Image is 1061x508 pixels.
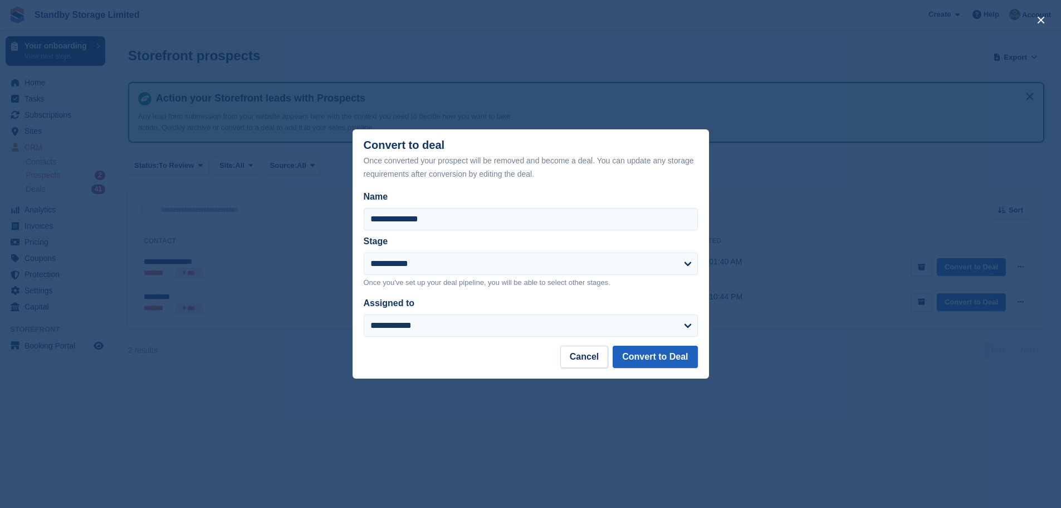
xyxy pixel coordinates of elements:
div: Convert to deal [364,139,698,181]
label: Stage [364,236,388,246]
div: Once converted your prospect will be removed and become a deal. You can update any storage requir... [364,154,698,181]
button: close [1032,11,1050,29]
p: Once you've set up your deal pipeline, you will be able to select other stages. [364,277,698,288]
button: Convert to Deal [613,346,697,368]
label: Assigned to [364,298,415,308]
label: Name [364,190,698,204]
button: Cancel [560,346,608,368]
